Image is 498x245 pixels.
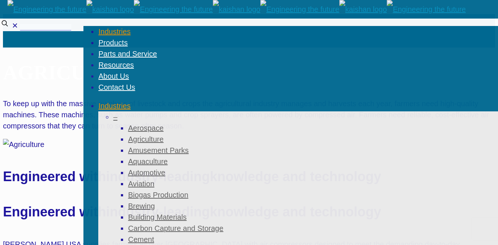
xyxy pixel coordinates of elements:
[113,113,117,121] a: –
[3,169,381,184] span: Engineered with knowledge and technology
[128,169,165,177] a: Automotive
[98,39,128,47] span: Products
[128,224,223,232] a: Carbon Capture and Storage
[98,83,135,91] span: Contact Us
[7,3,466,15] a: Kaishan USA
[3,139,44,150] img: Agriculture
[98,66,129,86] a: About Us
[98,33,128,52] a: Products
[128,180,154,188] a: Aviation
[98,96,131,115] a: Industries
[128,235,154,244] a: Cement
[98,72,129,80] span: About Us
[128,157,168,166] a: Aquaculture
[12,22,18,30] span: ✕
[98,27,131,36] span: Industries
[98,22,131,41] a: Industries
[3,61,495,84] h1: Agriculture
[128,124,164,132] a: Aerospace
[98,44,157,63] a: Parts and Service
[98,61,134,69] span: Resources
[98,102,131,110] span: Industries
[3,204,381,219] span: Engineered with knowledge and technology
[98,50,157,58] span: Parts and Service
[128,135,164,143] a: Agriculture
[128,191,188,199] a: Biogas Production
[128,202,155,210] a: Brewing
[3,98,495,131] p: To keep up with the massive numbers of livestock and crops the agricultural industry manages and ...
[128,213,187,221] a: Building Materials
[98,55,134,75] a: Resources
[98,78,135,97] a: Contact Us
[128,146,188,154] a: Amusement Parks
